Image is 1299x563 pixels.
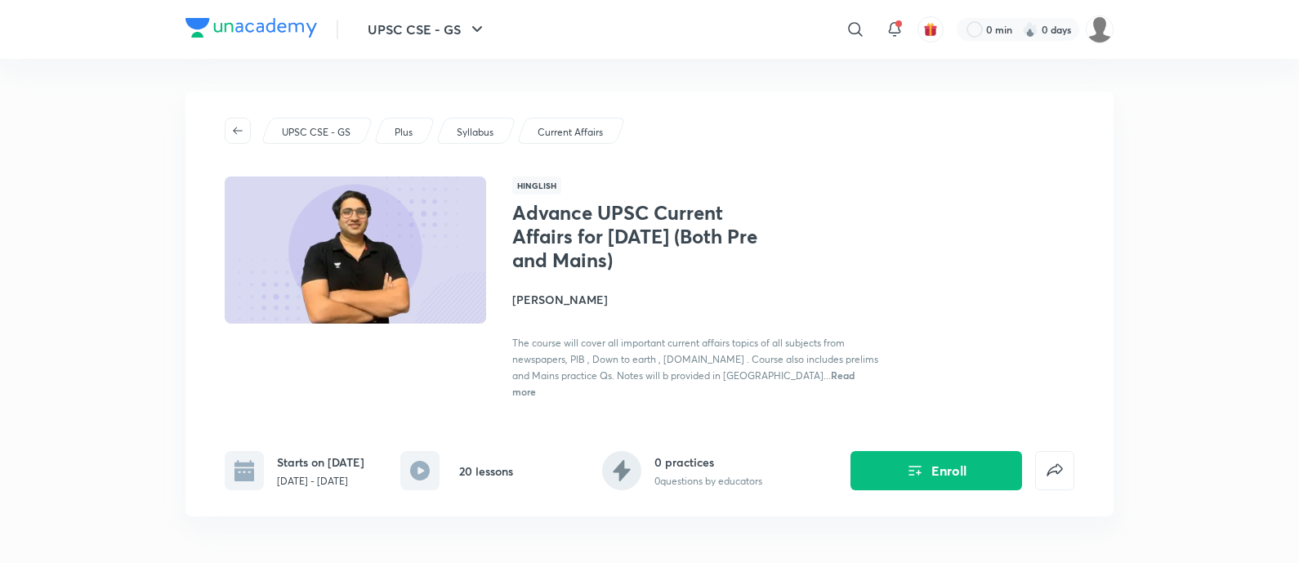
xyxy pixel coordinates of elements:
[512,337,878,382] span: The course will cover all important current affairs topics of all subjects from newspapers, PIB ,...
[392,125,416,140] a: Plus
[512,201,779,271] h1: Advance UPSC Current Affairs for [DATE] (Both Pre and Mains)
[1086,16,1114,43] img: Piali K
[459,462,513,480] h6: 20 lessons
[277,454,364,471] h6: Starts on [DATE]
[923,22,938,37] img: avatar
[185,18,317,42] a: Company Logo
[1035,451,1074,490] button: false
[654,454,762,471] h6: 0 practices
[185,18,317,38] img: Company Logo
[279,125,354,140] a: UPSC CSE - GS
[454,125,497,140] a: Syllabus
[538,125,603,140] p: Current Affairs
[512,176,561,194] span: Hinglish
[277,474,364,489] p: [DATE] - [DATE]
[535,125,606,140] a: Current Affairs
[457,125,493,140] p: Syllabus
[654,474,762,489] p: 0 questions by educators
[512,291,878,308] h4: [PERSON_NAME]
[395,125,413,140] p: Plus
[358,13,497,46] button: UPSC CSE - GS
[282,125,350,140] p: UPSC CSE - GS
[917,16,944,42] button: avatar
[1022,21,1038,38] img: streak
[850,451,1022,490] button: Enroll
[222,175,489,325] img: Thumbnail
